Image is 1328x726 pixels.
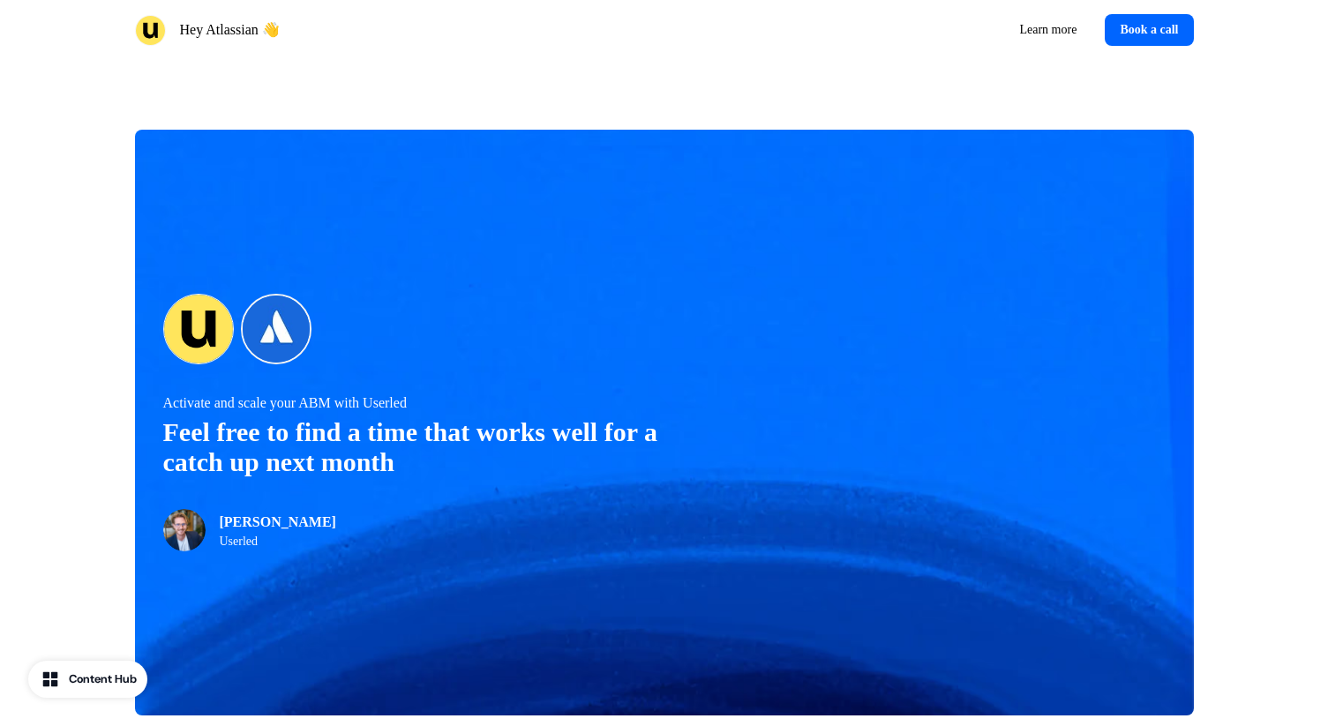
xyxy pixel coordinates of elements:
[220,535,336,549] p: Userled
[180,19,280,41] p: Hey Atlassian 👋
[69,670,137,688] div: Content Hub
[220,512,336,533] p: [PERSON_NAME]
[163,393,664,414] p: Activate and scale your ABM with Userled
[163,417,664,477] p: Feel free to find a time that works well for a catch up next month
[28,661,147,698] button: Content Hub
[813,158,1166,687] iframe: Calendly Scheduling Page
[1105,14,1193,46] a: Book a call
[1005,14,1091,46] a: Learn more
